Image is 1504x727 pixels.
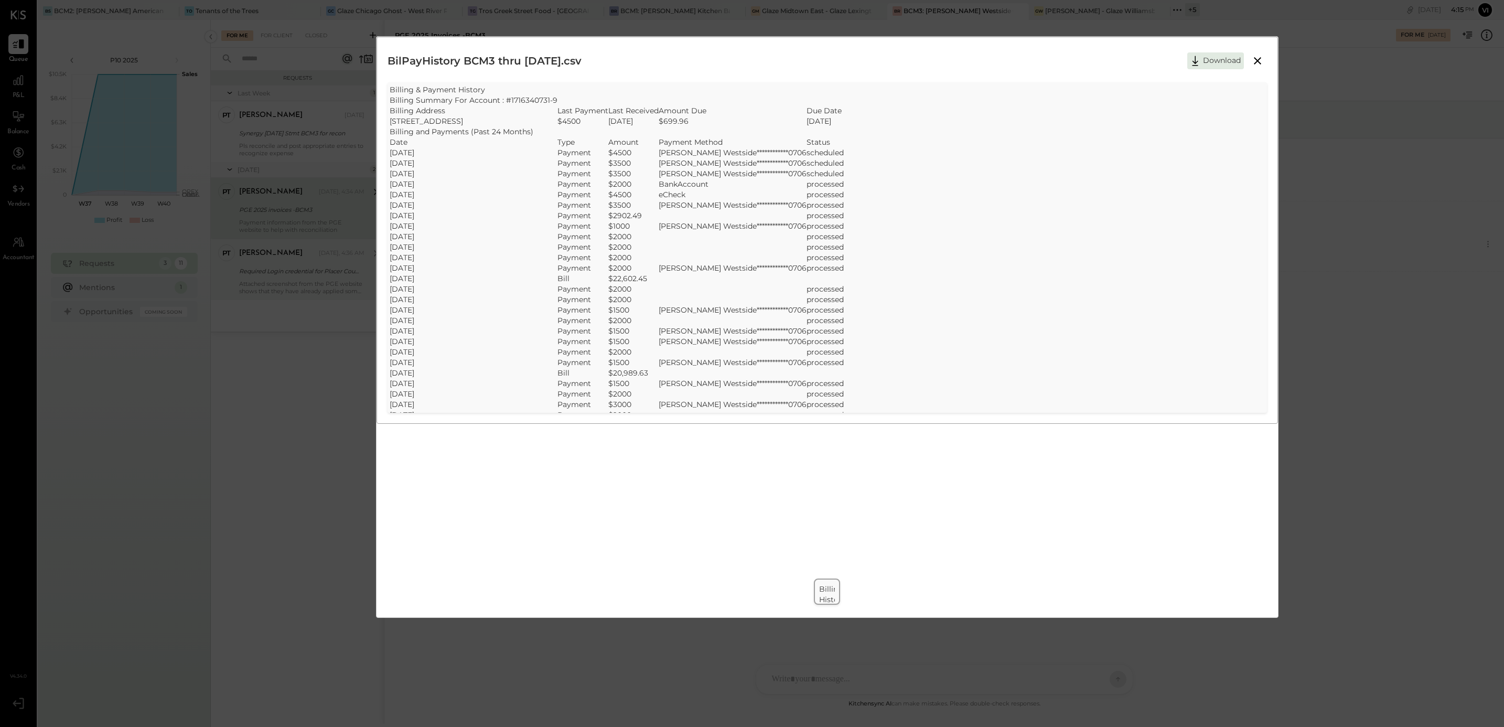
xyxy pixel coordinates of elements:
[608,210,659,221] td: $2902.49
[557,315,608,326] td: Payment
[608,389,659,399] td: $2000
[390,168,557,179] td: [DATE]
[608,273,659,284] td: $22,602.45
[557,105,608,116] td: Last Payment
[390,210,557,221] td: [DATE]
[390,221,557,231] td: [DATE]
[608,399,659,410] td: $3000
[608,357,659,368] td: $1500
[608,179,659,189] td: $2000
[807,210,844,221] td: processed
[608,284,659,294] td: $2000
[659,179,807,189] td: BankAccount
[557,336,608,347] td: Payment
[557,147,608,158] td: Payment
[807,231,844,242] td: processed
[557,210,608,221] td: Payment
[608,231,659,242] td: $2000
[390,326,557,336] td: [DATE]
[390,116,557,126] td: [STREET_ADDRESS]
[557,137,608,147] td: Type
[659,116,807,126] td: $699.96
[807,294,844,305] td: processed
[390,200,557,210] td: [DATE]
[557,326,608,336] td: Payment
[608,252,659,263] td: $2000
[390,378,557,389] td: [DATE]
[557,116,608,126] td: $4500
[807,389,844,399] td: processed
[807,252,844,263] td: processed
[608,336,659,347] td: $1500
[390,357,557,368] td: [DATE]
[807,137,844,147] td: Status
[390,231,557,242] td: [DATE]
[659,189,807,200] td: eCheck
[390,84,557,95] td: Billing & Payment History
[557,389,608,399] td: Payment
[390,95,557,105] td: Billing Summary For Account : #1716340731-9
[557,410,608,420] td: Payment
[608,305,659,315] td: $1500
[557,305,608,315] td: Payment
[608,116,659,126] td: [DATE]
[807,116,844,126] td: [DATE]
[807,284,844,294] td: processed
[388,48,582,74] h2: BilPayHistory BCM3 thru [DATE].csv
[557,273,608,284] td: Bill
[807,158,844,168] td: scheduled
[557,189,608,200] td: Payment
[557,368,608,378] td: Bill
[608,147,659,158] td: $4500
[390,147,557,158] td: [DATE]
[1187,52,1244,69] button: Download
[608,326,659,336] td: $1500
[807,105,844,116] td: Due Date
[807,378,844,389] td: processed
[608,158,659,168] td: $3500
[390,389,557,399] td: [DATE]
[608,410,659,420] td: $2000
[390,368,557,378] td: [DATE]
[807,315,844,326] td: processed
[807,305,844,315] td: processed
[390,294,557,305] td: [DATE]
[608,105,659,116] td: Last Received
[608,368,659,378] td: $20,989.63
[390,273,557,284] td: [DATE]
[807,200,844,210] td: processed
[608,378,659,389] td: $1500
[557,168,608,179] td: Payment
[807,399,844,410] td: processed
[557,357,608,368] td: Payment
[557,399,608,410] td: Payment
[390,315,557,326] td: [DATE]
[659,137,807,147] td: Payment Method
[608,189,659,200] td: $4500
[390,179,557,189] td: [DATE]
[608,294,659,305] td: $2000
[807,221,844,231] td: processed
[390,347,557,357] td: [DATE]
[390,410,557,420] td: [DATE]
[608,263,659,273] td: $2000
[608,200,659,210] td: $3500
[608,315,659,326] td: $2000
[390,105,557,116] td: Billing Address
[819,584,893,605] td: Billing & Payment History
[608,242,659,252] td: $2000
[557,378,608,389] td: Payment
[807,336,844,347] td: processed
[390,263,557,273] td: [DATE]
[557,242,608,252] td: Payment
[390,336,557,347] td: [DATE]
[557,263,608,273] td: Payment
[807,179,844,189] td: processed
[807,263,844,273] td: processed
[557,294,608,305] td: Payment
[557,221,608,231] td: Payment
[390,252,557,263] td: [DATE]
[557,158,608,168] td: Payment
[807,189,844,200] td: processed
[659,105,807,116] td: Amount Due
